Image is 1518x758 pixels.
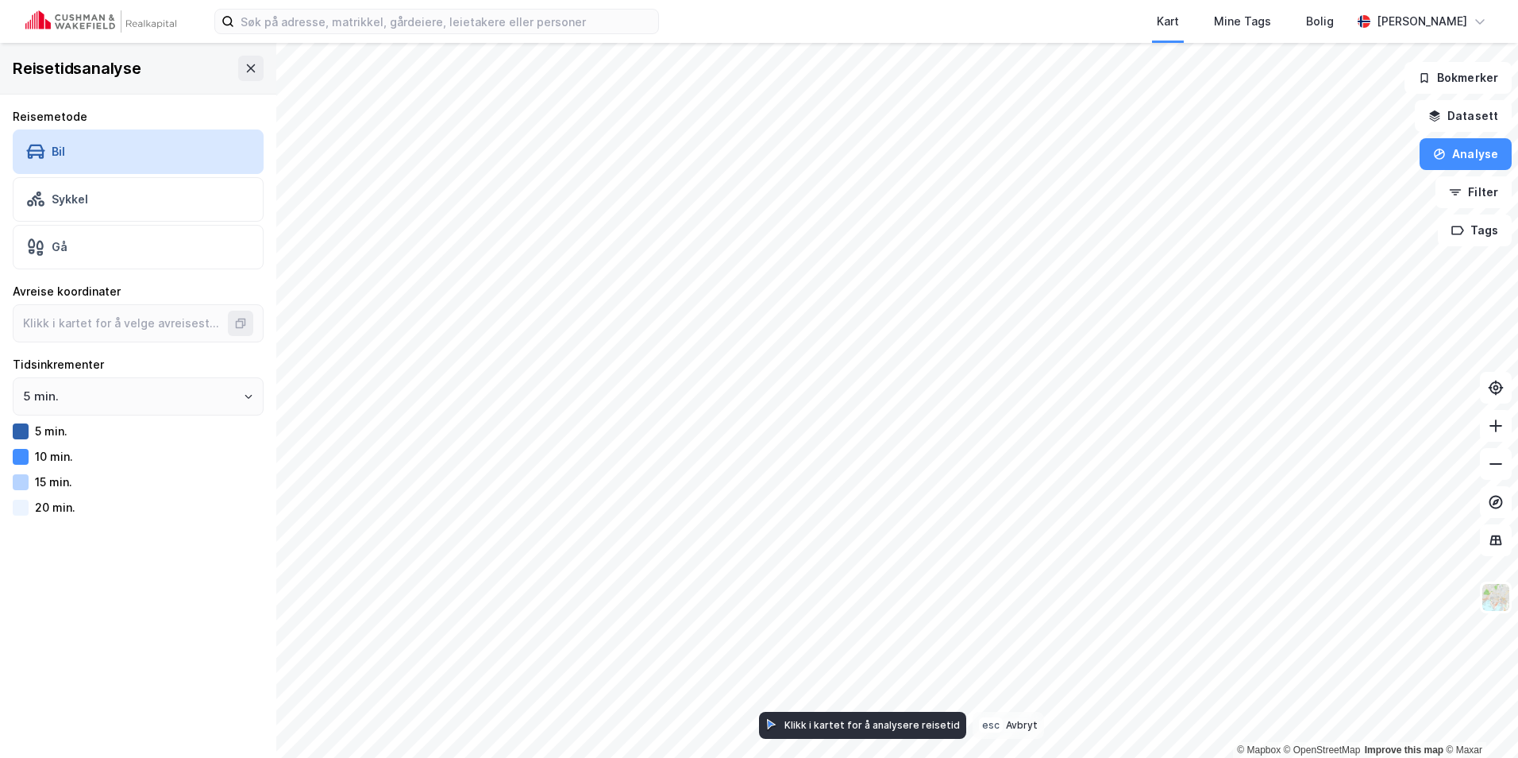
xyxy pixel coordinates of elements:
[13,107,264,126] div: Reisemetode
[784,719,960,731] div: Klikk i kartet for å analysere reisetid
[1404,62,1512,94] button: Bokmerker
[13,282,264,301] div: Avreise koordinater
[1481,582,1511,613] img: Z
[35,450,73,463] div: 10 min.
[234,10,658,33] input: Søk på adresse, matrikkel, gårdeiere, leietakere eller personer
[1435,176,1512,208] button: Filter
[52,240,67,253] div: Gå
[52,145,65,158] div: Bil
[1284,744,1361,756] a: OpenStreetMap
[35,424,67,438] div: 5 min.
[25,10,176,33] img: cushman-wakefield-realkapital-logo.202ea83816669bd177139c58696a8fa1.svg
[1377,12,1467,31] div: [PERSON_NAME]
[1306,12,1334,31] div: Bolig
[1365,744,1443,756] a: Improve this map
[13,378,263,415] input: ClearOpen
[1157,12,1179,31] div: Kart
[242,390,255,403] button: Open
[1415,100,1512,132] button: Datasett
[979,717,1003,733] div: esc
[35,475,72,489] div: 15 min.
[1237,744,1281,756] a: Mapbox
[1438,215,1512,246] button: Tags
[52,192,88,206] div: Sykkel
[1439,682,1518,758] div: Kontrollprogram for chat
[13,355,264,374] div: Tidsinkrementer
[1214,12,1271,31] div: Mine Tags
[13,56,141,81] div: Reisetidsanalyse
[1439,682,1518,758] iframe: Chat Widget
[13,305,231,342] input: Klikk i kartet for å velge avreisested
[1420,138,1512,170] button: Analyse
[1006,719,1038,731] div: Avbryt
[35,501,75,514] div: 20 min.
